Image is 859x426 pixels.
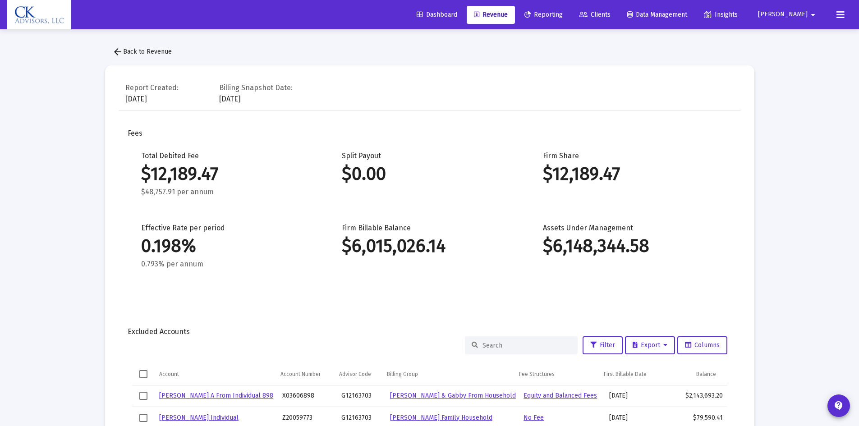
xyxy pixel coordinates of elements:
td: Column Balance [669,363,720,385]
a: [PERSON_NAME] A From Individual 898 [159,392,273,399]
span: Data Management [627,11,687,18]
a: Clients [572,6,618,24]
mat-icon: contact_support [833,400,844,411]
a: [PERSON_NAME] Individual [159,414,239,421]
span: Export [633,341,667,349]
div: Fee Structures [519,371,555,378]
div: $79,590.41 [680,413,722,422]
a: Insights [697,6,745,24]
div: Split Payout [342,151,516,197]
span: [PERSON_NAME] [758,11,808,18]
span: Insights [704,11,738,18]
div: Select row [139,414,147,422]
button: [PERSON_NAME] [747,5,829,23]
td: G12163703 [337,385,386,407]
input: Search [482,342,571,349]
span: Reporting [524,11,563,18]
td: [DATE] [605,385,675,407]
span: Revenue [474,11,508,18]
div: $12,189.47 [141,169,315,179]
td: Column First Billable Date [599,363,669,385]
span: Filter [590,341,615,349]
a: Revenue [467,6,515,24]
span: Dashboard [417,11,457,18]
div: [DATE] [219,81,293,104]
td: Column Advisor Code [335,363,383,385]
div: $48,757.91 per annum [141,188,315,197]
img: Dashboard [14,6,64,24]
div: $6,015,026.14 [342,242,516,251]
div: Total Debited Fee [141,151,315,197]
a: [PERSON_NAME] & Gabby From Household [390,392,516,399]
div: Excluded Accounts [128,327,732,336]
div: Account Number [280,371,321,378]
div: Effective Rate per period [141,224,315,269]
td: Column Billing Group [382,363,514,385]
a: No Fee [524,414,544,421]
div: $12,189.47 [543,169,717,179]
button: Export [625,336,675,354]
div: Assets Under Management [543,224,717,269]
div: $0.00 [342,169,516,179]
a: Data Management [620,6,694,24]
div: Report Created: [125,83,179,92]
div: $2,143,693.20 [680,391,722,400]
div: Firm Share [543,151,717,197]
td: Column Fee Structures [514,363,599,385]
div: Firm Billable Balance [342,224,516,269]
button: Filter [583,336,623,354]
div: Billing Group [387,371,418,378]
a: Equity and Balanced Fees [524,392,597,399]
div: Fees [128,129,732,138]
div: [DATE] [125,81,179,104]
div: $6,148,344.58 [543,242,717,251]
div: 0.198% [141,242,315,251]
td: Column Account Number [276,363,335,385]
div: Balance [696,371,716,378]
div: Select all [139,370,147,378]
div: Account [159,371,179,378]
a: Reporting [517,6,570,24]
div: 0.793% per annum [141,260,315,269]
div: Select row [139,392,147,400]
span: Clients [579,11,611,18]
div: First Billable Date [604,371,647,378]
div: Billing Snapshot Date: [219,83,293,92]
a: Dashboard [409,6,464,24]
div: Advisor Code [339,371,371,378]
mat-icon: arrow_back [112,46,123,57]
button: Columns [677,336,727,354]
td: X03606898 [278,385,337,407]
button: Back to Revenue [105,43,179,61]
td: Column Account [155,363,276,385]
mat-icon: arrow_drop_down [808,6,818,24]
a: [PERSON_NAME] Family Household [390,414,492,421]
span: Back to Revenue [112,48,172,55]
span: Columns [685,341,720,349]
